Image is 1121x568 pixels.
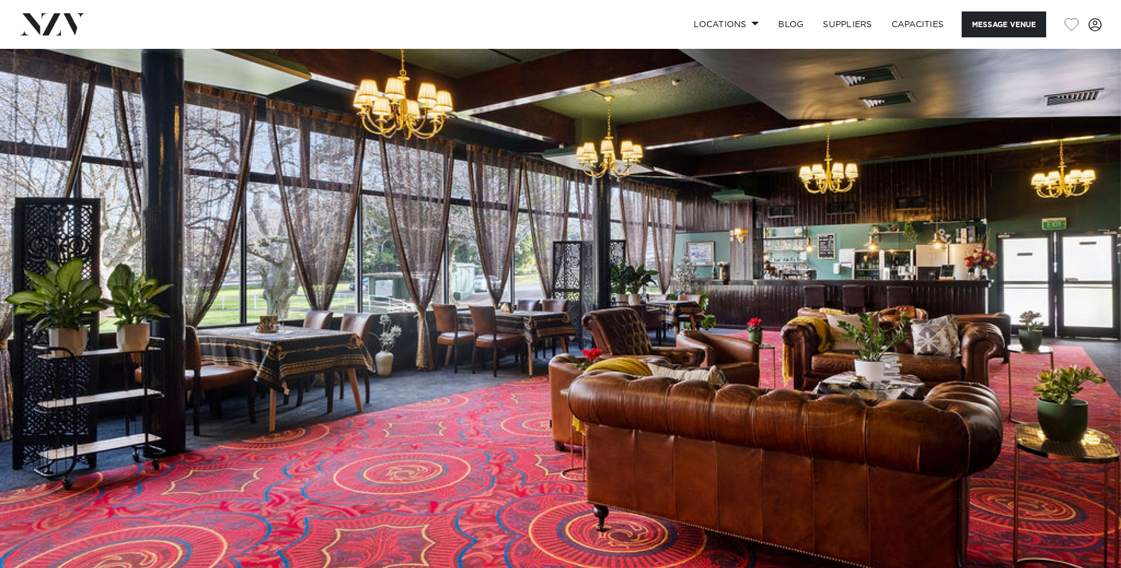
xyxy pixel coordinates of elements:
img: nzv-logo.png [19,13,85,35]
a: Locations [684,11,768,37]
a: SUPPLIERS [813,11,881,37]
button: Message Venue [962,11,1046,37]
a: Capacities [882,11,954,37]
a: BLOG [768,11,813,37]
